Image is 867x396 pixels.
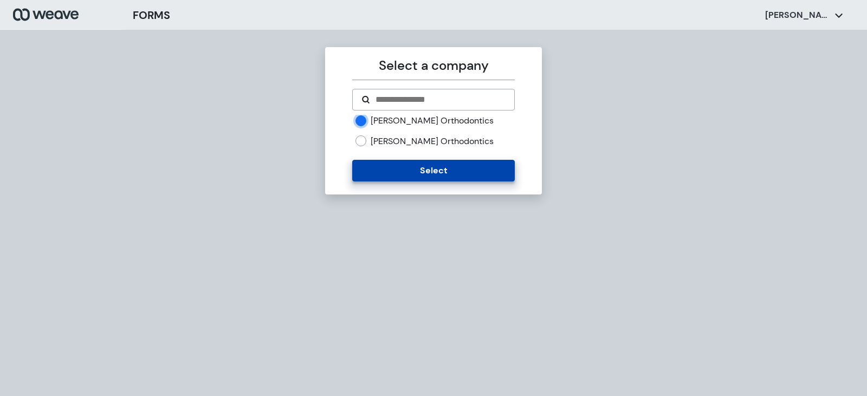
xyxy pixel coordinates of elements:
p: [PERSON_NAME] [765,9,830,21]
input: Search [374,93,505,106]
label: [PERSON_NAME] Orthodontics [371,135,494,147]
label: [PERSON_NAME] Orthodontics [371,115,494,127]
h3: FORMS [133,7,170,23]
button: Select [352,160,514,181]
p: Select a company [352,56,514,75]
